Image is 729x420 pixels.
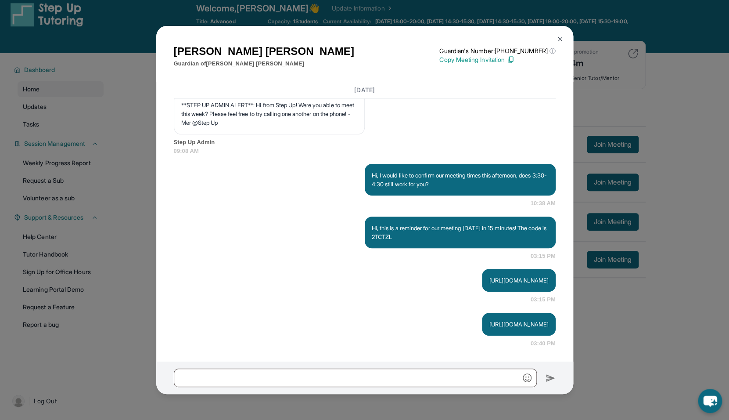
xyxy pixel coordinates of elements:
p: [URL][DOMAIN_NAME] [489,320,548,329]
button: chat-button [698,389,722,413]
p: Guardian of [PERSON_NAME] [PERSON_NAME] [174,59,354,68]
span: ⓘ [549,47,555,55]
h3: [DATE] [174,86,556,94]
span: 09:08 AM [174,147,556,156]
p: **STEP UP ADMIN ALERT**: Hi from Step Up! Were you able to meet this week? Please feel free to tr... [181,101,357,127]
p: Guardian's Number: [PHONE_NUMBER] [439,47,555,55]
span: 03:15 PM [531,295,556,304]
p: Hi, this is a reminder for our meeting [DATE] in 15 minutes! The code is 2TCTZL [372,224,549,241]
span: 10:38 AM [530,199,555,208]
h1: [PERSON_NAME] [PERSON_NAME] [174,43,354,59]
p: Copy Meeting Invitation [439,55,555,64]
img: Send icon [546,373,556,384]
span: 03:40 PM [531,339,556,348]
img: Copy Icon [506,56,514,64]
img: Emoji [523,373,531,382]
p: Hi, I would like to confirm our meeting times this afternoon, does 3:30-4:30 still work for you? [372,171,549,188]
span: 03:15 PM [531,252,556,261]
p: [URL][DOMAIN_NAME] [489,276,548,285]
img: Close Icon [557,36,564,43]
span: Step Up Admin [174,138,556,147]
